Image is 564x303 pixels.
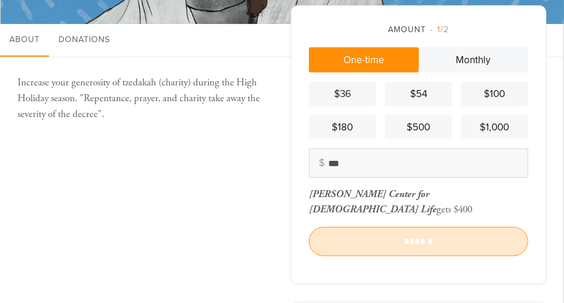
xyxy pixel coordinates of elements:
span: [PERSON_NAME] Center for [DEMOGRAPHIC_DATA] Life [309,188,436,216]
div: $36 [314,87,372,102]
a: $36 [309,82,376,106]
a: Monthly [419,47,529,73]
div: gets [309,188,451,216]
a: $54 [385,82,452,106]
div: $100 [466,87,524,102]
div: $500 [390,120,448,135]
div: $180 [314,120,372,135]
div: $1,000 [466,120,524,135]
a: Donations [49,24,119,57]
div: $400 [453,203,472,216]
div: $54 [390,87,448,102]
div: Amount [309,23,528,36]
a: $500 [385,115,452,140]
a: $1,000 [461,115,528,140]
a: $100 [461,82,528,106]
span: /2 [431,25,449,35]
span: 1 [438,25,441,35]
p: Increase your generosity of tzedakah (charity) during the High Holiday season. "Repentance, praye... [18,75,273,123]
a: One-time [309,47,419,73]
a: $180 [309,115,376,140]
